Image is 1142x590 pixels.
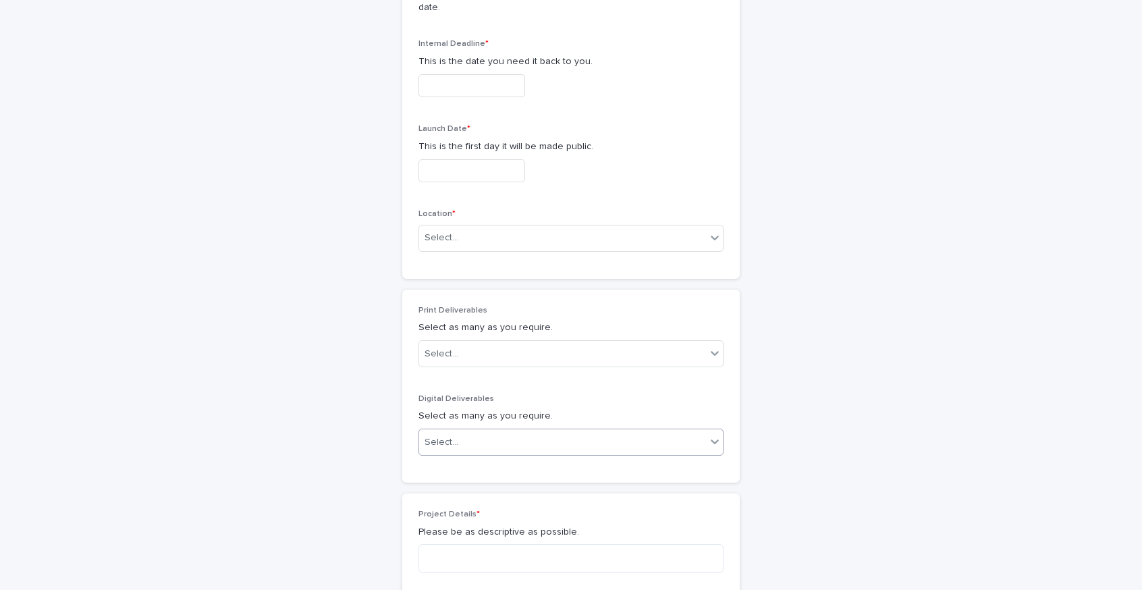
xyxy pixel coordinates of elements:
[418,510,480,518] span: Project Details
[418,125,470,133] span: Launch Date
[418,40,489,48] span: Internal Deadline
[425,231,458,245] div: Select...
[425,435,458,450] div: Select...
[418,321,724,335] p: Select as many as you require.
[418,395,494,403] span: Digital Deliverables
[418,210,456,218] span: Location
[425,347,458,361] div: Select...
[418,306,487,315] span: Print Deliverables
[418,525,724,539] p: Please be as descriptive as possible.
[418,409,724,423] p: Select as many as you require.
[418,55,724,69] p: This is the date you need it back to you.
[418,140,724,154] p: This is the first day it will be made public.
